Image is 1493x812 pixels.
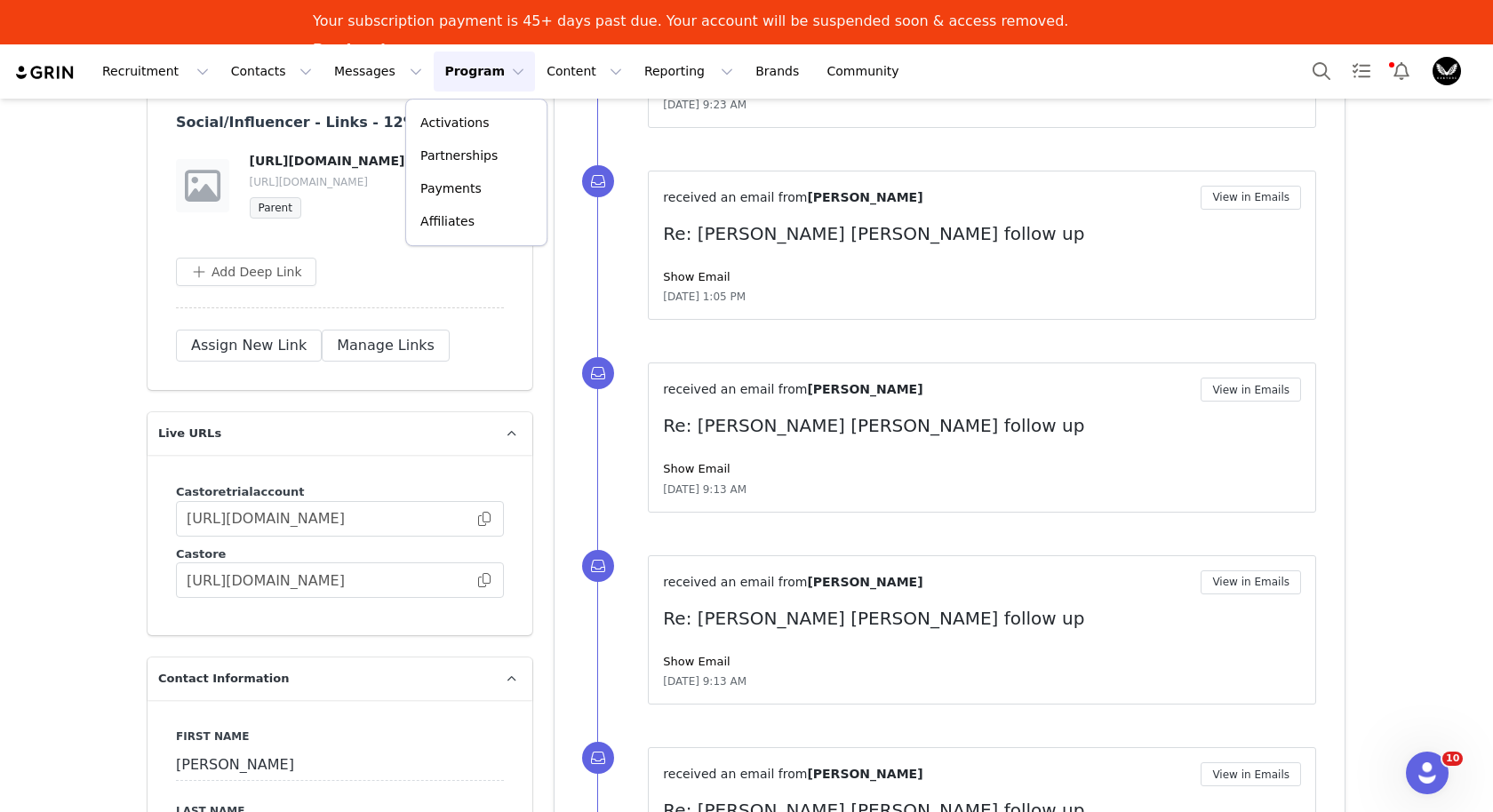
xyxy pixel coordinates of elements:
button: View in Emails [1201,378,1301,402]
h4: [URL][DOMAIN_NAME] [250,152,441,171]
span: [PERSON_NAME] [807,575,922,589]
p: Activations [420,114,489,132]
p: [URL][DOMAIN_NAME] [250,174,441,190]
p: Re: [PERSON_NAME] [PERSON_NAME] follow up [663,412,1301,439]
button: Program [434,52,535,92]
span: Castore [176,547,226,561]
span: [DATE] 9:23 AM [663,97,746,113]
a: Pay Invoices [313,41,412,60]
h3: Social/Influencer - Links - 12% comm [176,112,463,133]
span: received an email from [663,767,807,781]
iframe: Intercom live chat [1406,752,1449,794]
button: Manage Links [322,330,450,362]
span: Live URLs [158,425,221,442]
img: grin logo [14,64,76,81]
span: [PERSON_NAME] [807,767,922,781]
span: Contact Information [158,670,289,688]
a: Tasks [1342,52,1381,92]
label: First Name [176,728,504,744]
button: Recruitment [92,52,220,92]
span: Castoretrialaccount [176,485,305,498]
button: Contacts [220,52,323,92]
p: Affiliates [420,212,475,231]
button: Reporting [634,52,744,92]
body: Rich Text Area. Press ALT-0 for help. [14,14,730,34]
span: received an email from [663,190,807,204]
span: [DATE] 1:05 PM [663,289,746,305]
a: Show Email [663,462,730,475]
span: [PERSON_NAME] [807,190,922,204]
button: Profile [1422,57,1479,85]
div: Your subscription payment is 45+ days past due. Your account will be suspended soon & access remo... [313,12,1068,30]
span: [PERSON_NAME] [807,382,922,396]
button: Notifications [1382,52,1421,92]
button: Messages [323,52,433,92]
p: Re: [PERSON_NAME] [PERSON_NAME] follow up [663,605,1301,632]
button: View in Emails [1201,186,1301,210]
button: Content [536,52,633,92]
span: [DATE] 9:13 AM [663,482,746,498]
a: Show Email [663,270,730,283]
button: View in Emails [1201,570,1301,594]
button: Assign New Link [176,330,322,362]
span: received an email from [663,575,807,589]
img: 2ddf72fb-a310-4933-b54e-5db2460c3ec2.png [1433,57,1461,85]
a: Community [817,52,918,92]
p: Partnerships [420,147,498,165]
button: Add Deep Link [176,258,316,286]
p: Payments [420,179,482,198]
span: 10 [1442,752,1463,766]
a: Show Email [663,655,730,668]
a: Brands [745,52,815,92]
span: received an email from [663,382,807,396]
button: View in Emails [1201,762,1301,786]
span: Parent [250,197,301,219]
p: Re: [PERSON_NAME] [PERSON_NAME] follow up [663,220,1301,247]
span: [DATE] 9:13 AM [663,673,746,689]
button: Search [1302,52,1341,92]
